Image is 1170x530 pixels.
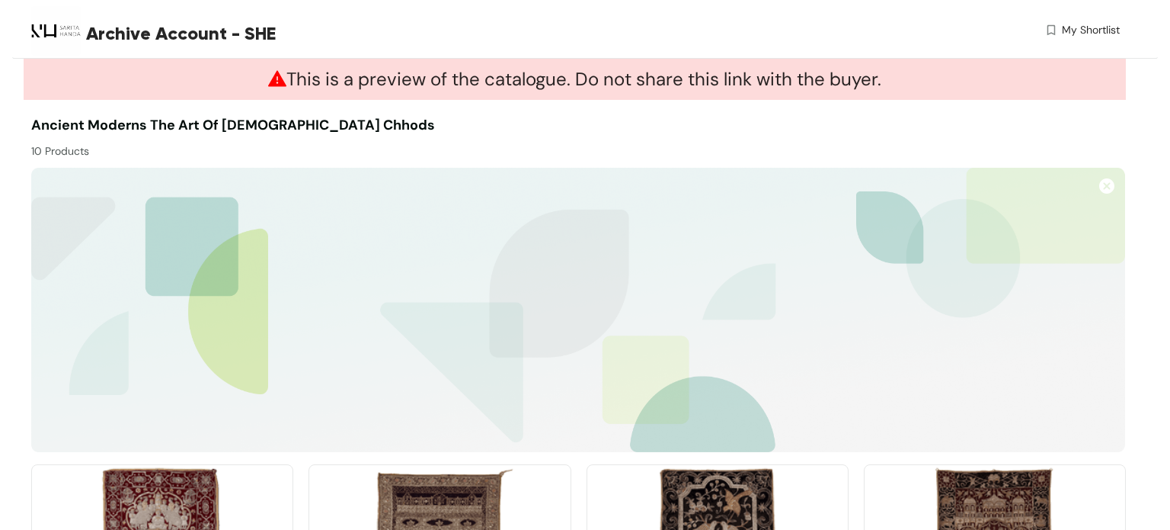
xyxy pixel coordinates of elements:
[86,20,276,47] span: Archive Account - SHE
[1044,22,1058,38] img: wishlist
[1062,22,1120,38] span: My Shortlist
[31,136,579,159] div: 10 Products
[268,69,286,88] span: warning
[268,67,881,91] span: This is a preview of the catalogue. Do not share this link with the buyer.
[31,116,435,134] span: Ancient Moderns The Art of [DEMOGRAPHIC_DATA] Chhods
[31,168,1126,452] img: Defaultbanner.78642660.png
[31,6,81,56] img: Buyer Portal
[1099,178,1114,194] img: Close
